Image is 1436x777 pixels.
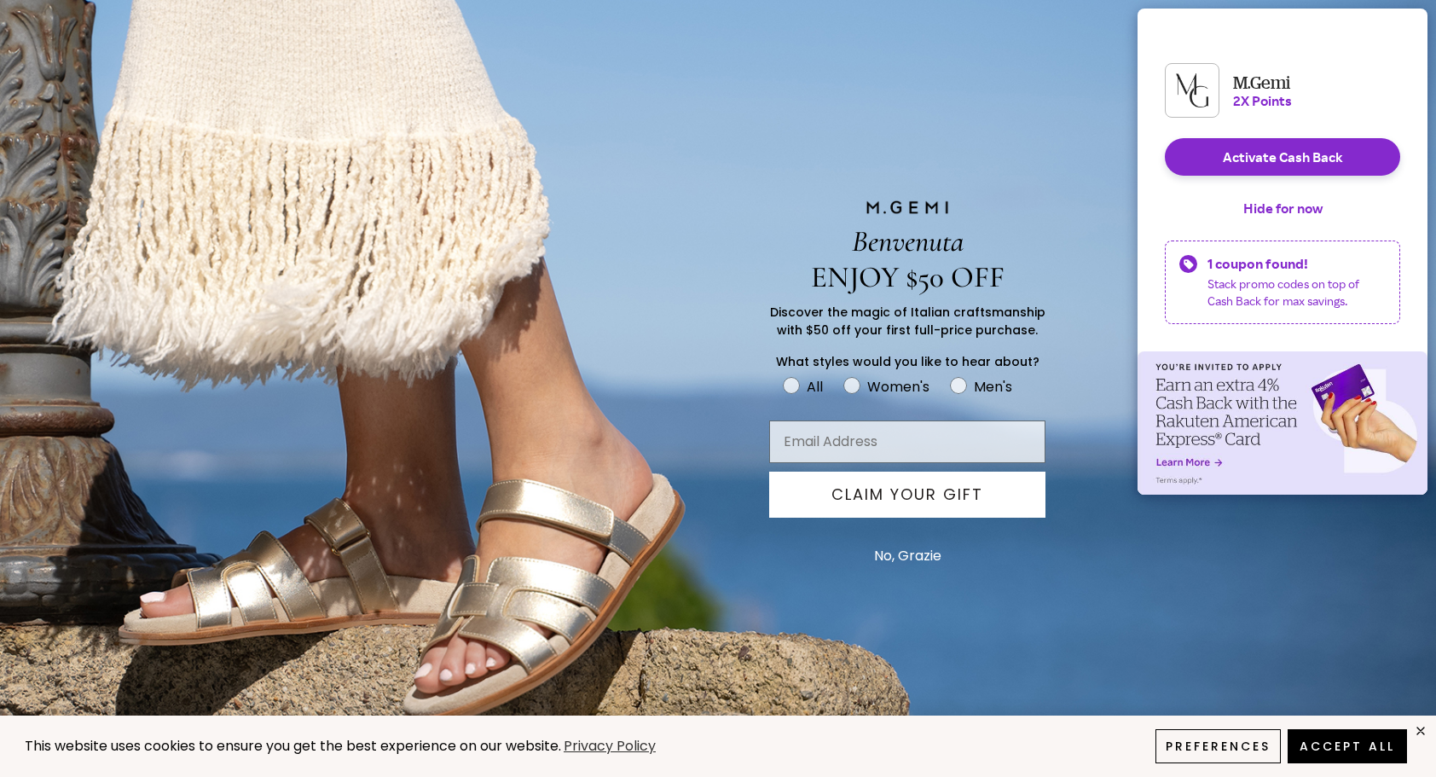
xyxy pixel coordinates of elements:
[852,223,964,259] span: Benvenuta
[866,535,950,577] button: No, Grazie
[1399,7,1429,37] button: Close dialog
[776,353,1039,370] span: What styles would you like to hear about?
[974,376,1012,397] div: Men's
[1288,729,1407,763] button: Accept All
[867,376,929,397] div: Women's
[1155,729,1281,763] button: Preferences
[865,200,950,215] img: M.GEMI
[811,259,1005,295] span: ENJOY $50 OFF
[769,420,1045,463] input: Email Address
[807,376,823,397] div: All
[770,304,1045,339] span: Discover the magic of Italian craftsmanship with $50 off your first full-price purchase.
[561,736,658,757] a: Privacy Policy (opens in a new tab)
[1414,724,1427,738] div: close
[769,472,1045,518] button: CLAIM YOUR GIFT
[25,736,561,756] span: This website uses cookies to ensure you get the best experience on our website.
